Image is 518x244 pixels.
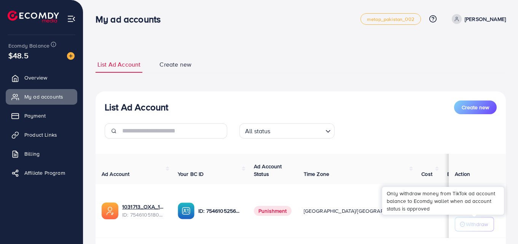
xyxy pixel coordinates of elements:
span: Ad Account Status [254,163,282,178]
button: Create new [454,100,497,114]
span: [GEOGRAPHIC_DATA]/[GEOGRAPHIC_DATA] [304,207,410,215]
h3: My ad accounts [96,14,167,25]
img: ic-ads-acc.e4c84228.svg [102,203,118,219]
img: ic-ba-acc.ded83a64.svg [178,203,194,219]
span: Overview [24,74,47,81]
span: List Ad Account [97,60,140,69]
span: Your BC ID [178,170,204,178]
p: ID: 7546105256468496400 [198,206,242,215]
span: Payment [24,112,46,120]
a: metap_pakistan_002 [360,13,421,25]
a: Overview [6,70,77,85]
span: ID: 7546105180023390226 [122,211,166,218]
span: All status [244,126,272,137]
span: Create new [462,104,489,111]
span: Ad Account [102,170,130,178]
img: menu [67,14,76,23]
img: image [67,52,75,60]
span: Create new [159,60,191,69]
img: logo [8,11,59,22]
iframe: Chat [486,210,512,238]
span: Action [455,170,470,178]
span: Punishment [254,206,292,216]
span: Time Zone [304,170,329,178]
span: Ecomdy Balance [8,42,49,49]
a: [PERSON_NAME] [449,14,506,24]
a: Payment [6,108,77,123]
p: [PERSON_NAME] [465,14,506,24]
span: Billing [24,150,40,158]
span: Cost [421,170,432,178]
a: Product Links [6,127,77,142]
div: Search for option [239,123,335,139]
span: Affiliate Program [24,169,65,177]
p: Withdraw [466,220,488,229]
span: $48.5 [8,50,29,61]
button: Withdraw [455,217,494,231]
span: metap_pakistan_002 [367,17,414,22]
a: Affiliate Program [6,165,77,180]
a: 1031713_OXA_1756964880256 [122,203,166,211]
input: Search for option [273,124,322,137]
span: My ad accounts [24,93,63,100]
div: <span class='underline'>1031713_OXA_1756964880256</span></br>7546105180023390226 [122,203,166,218]
h3: List Ad Account [105,102,168,113]
span: Product Links [24,131,57,139]
a: My ad accounts [6,89,77,104]
a: Billing [6,146,77,161]
div: Only withdraw money from TikTok ad account balance to Ecomdy wallet when ad account status is app... [382,187,504,214]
